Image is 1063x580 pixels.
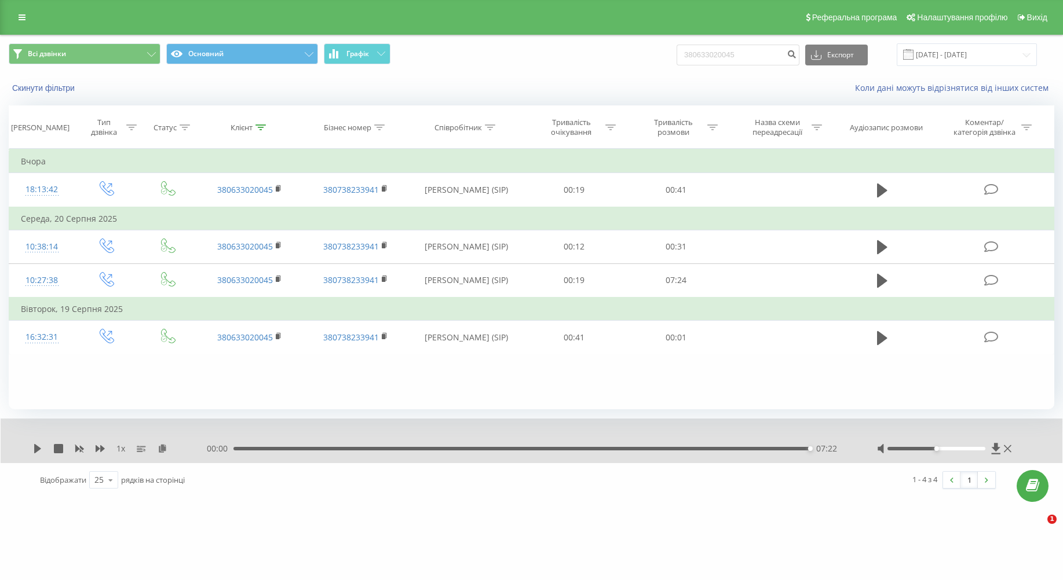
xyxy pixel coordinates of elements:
span: 1 [1047,515,1057,524]
td: [PERSON_NAME] (SIP) [409,173,523,207]
td: 00:41 [625,173,727,207]
span: 07:22 [816,443,837,454]
button: Основний [166,43,318,64]
div: Тривалість розмови [642,118,704,137]
a: 380633020045 [217,274,273,285]
td: 00:01 [625,321,727,354]
button: Графік [324,43,390,64]
span: 1 x [116,443,125,454]
td: 00:19 [523,263,625,298]
div: Аудіозапис розмови [850,123,923,133]
div: 10:27:38 [21,269,63,292]
div: Тип дзвінка [85,118,123,137]
a: 380633020045 [217,184,273,195]
div: 18:13:42 [21,178,63,201]
button: Скинути фільтри [9,83,81,93]
div: Співробітник [434,123,482,133]
td: [PERSON_NAME] (SIP) [409,321,523,354]
div: [PERSON_NAME] [11,123,70,133]
div: Accessibility label [808,446,813,451]
div: 10:38:14 [21,236,63,258]
td: 00:31 [625,230,727,263]
td: [PERSON_NAME] (SIP) [409,230,523,263]
td: 00:41 [523,321,625,354]
div: Бізнес номер [324,123,371,133]
div: Коментар/категорія дзвінка [951,118,1018,137]
div: Статус [154,123,177,133]
td: Вчора [9,150,1054,173]
span: 00:00 [207,443,233,454]
button: Всі дзвінки [9,43,160,64]
a: 380738233941 [323,184,379,195]
div: Клієнт [231,123,253,133]
td: Середа, 20 Серпня 2025 [9,207,1054,230]
a: 380633020045 [217,332,273,343]
div: Тривалість очікування [540,118,602,137]
td: Вівторок, 19 Серпня 2025 [9,298,1054,321]
span: Вихід [1027,13,1047,22]
span: Налаштування профілю [917,13,1007,22]
span: Всі дзвінки [28,49,66,58]
div: 16:32:31 [21,326,63,348]
a: 380738233941 [323,332,379,343]
td: 00:19 [523,173,625,207]
span: Відображати [40,475,86,485]
button: Експорт [805,45,868,65]
a: Коли дані можуть відрізнятися вiд інших систем [855,82,1054,93]
div: 25 [94,474,104,486]
td: 00:12 [523,230,625,263]
td: [PERSON_NAME] (SIP) [409,263,523,298]
span: Графік [346,50,369,58]
a: 380738233941 [323,241,379,252]
td: 07:24 [625,263,727,298]
iframe: Intercom live chat [1024,515,1051,542]
div: 1 - 4 з 4 [912,473,937,485]
span: рядків на сторінці [121,475,185,485]
a: 380738233941 [323,274,379,285]
div: Назва схеми переадресації [747,118,809,137]
div: Accessibility label [934,446,938,451]
a: 380633020045 [217,241,273,252]
span: Реферальна програма [812,13,897,22]
a: 1 [960,472,978,488]
input: Пошук за номером [677,45,799,65]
